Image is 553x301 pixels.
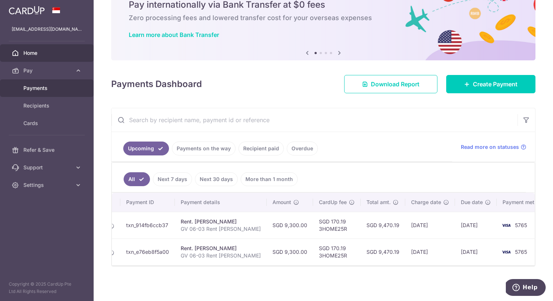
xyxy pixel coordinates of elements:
td: [DATE] [405,238,455,265]
th: Payment ID [120,193,175,212]
span: Create Payment [473,80,518,89]
span: Total amt. [366,199,391,206]
td: [DATE] [455,212,497,238]
span: CardUp fee [319,199,347,206]
span: Recipients [23,102,72,109]
a: Read more on statuses [461,143,526,151]
a: All [124,172,150,186]
span: 5765 [515,249,527,255]
td: SGD 170.19 3HOME25R [313,212,361,238]
input: Search by recipient name, payment id or reference [112,108,518,132]
th: Payment method [497,193,552,212]
a: Upcoming [123,142,169,155]
a: More than 1 month [241,172,298,186]
span: Refer & Save [23,146,72,154]
th: Payment details [175,193,267,212]
span: Amount [272,199,291,206]
span: Read more on statuses [461,143,519,151]
a: Recipient paid [238,142,284,155]
a: Overdue [287,142,318,155]
span: Charge date [411,199,441,206]
span: Payments [23,84,72,92]
td: txn_914fb6ccb37 [120,212,175,238]
span: Support [23,164,72,171]
td: [DATE] [405,212,455,238]
span: Download Report [371,80,420,89]
span: Settings [23,181,72,189]
td: [DATE] [455,238,497,265]
h4: Payments Dashboard [111,78,202,91]
td: txn_e76eb8f5a00 [120,238,175,265]
h6: Zero processing fees and lowered transfer cost for your overseas expenses [129,14,518,22]
iframe: Opens a widget where you can find more information [506,279,546,297]
a: Next 7 days [153,172,192,186]
td: SGD 170.19 3HOME25R [313,238,361,265]
p: GV 06-03 Rent [PERSON_NAME] [181,225,261,233]
p: GV 06-03 Rent [PERSON_NAME] [181,252,261,259]
a: Next 30 days [195,172,238,186]
a: Create Payment [446,75,535,93]
span: Pay [23,67,72,74]
span: Home [23,49,72,57]
a: Download Report [344,75,437,93]
td: SGD 9,300.00 [267,212,313,238]
div: Rent. [PERSON_NAME] [181,218,261,225]
img: Bank Card [499,221,513,230]
td: SGD 9,300.00 [267,238,313,265]
td: SGD 9,470.19 [361,212,405,238]
a: Learn more about Bank Transfer [129,31,219,38]
div: Rent. [PERSON_NAME] [181,245,261,252]
td: SGD 9,470.19 [361,238,405,265]
span: 5765 [515,222,527,228]
img: Bank Card [499,248,513,256]
span: Due date [461,199,483,206]
p: [EMAIL_ADDRESS][DOMAIN_NAME] [12,26,82,33]
a: Payments on the way [172,142,236,155]
img: CardUp [9,6,45,15]
span: Cards [23,120,72,127]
